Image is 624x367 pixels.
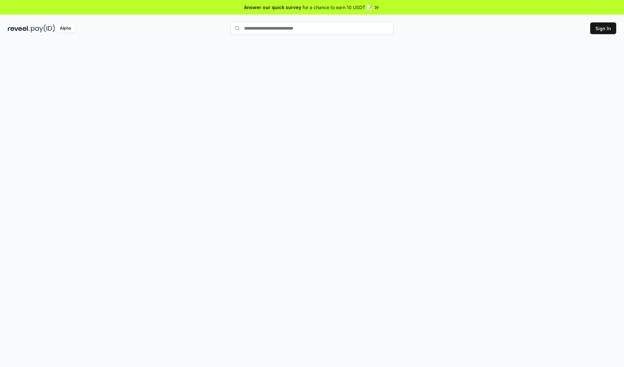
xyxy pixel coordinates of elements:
img: pay_id [31,24,55,33]
span: for a chance to earn 10 USDT 📝 [303,4,372,11]
span: Answer our quick survey [244,4,301,11]
div: Alpha [56,24,74,33]
button: Sign In [590,22,616,34]
img: reveel_dark [8,24,30,33]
